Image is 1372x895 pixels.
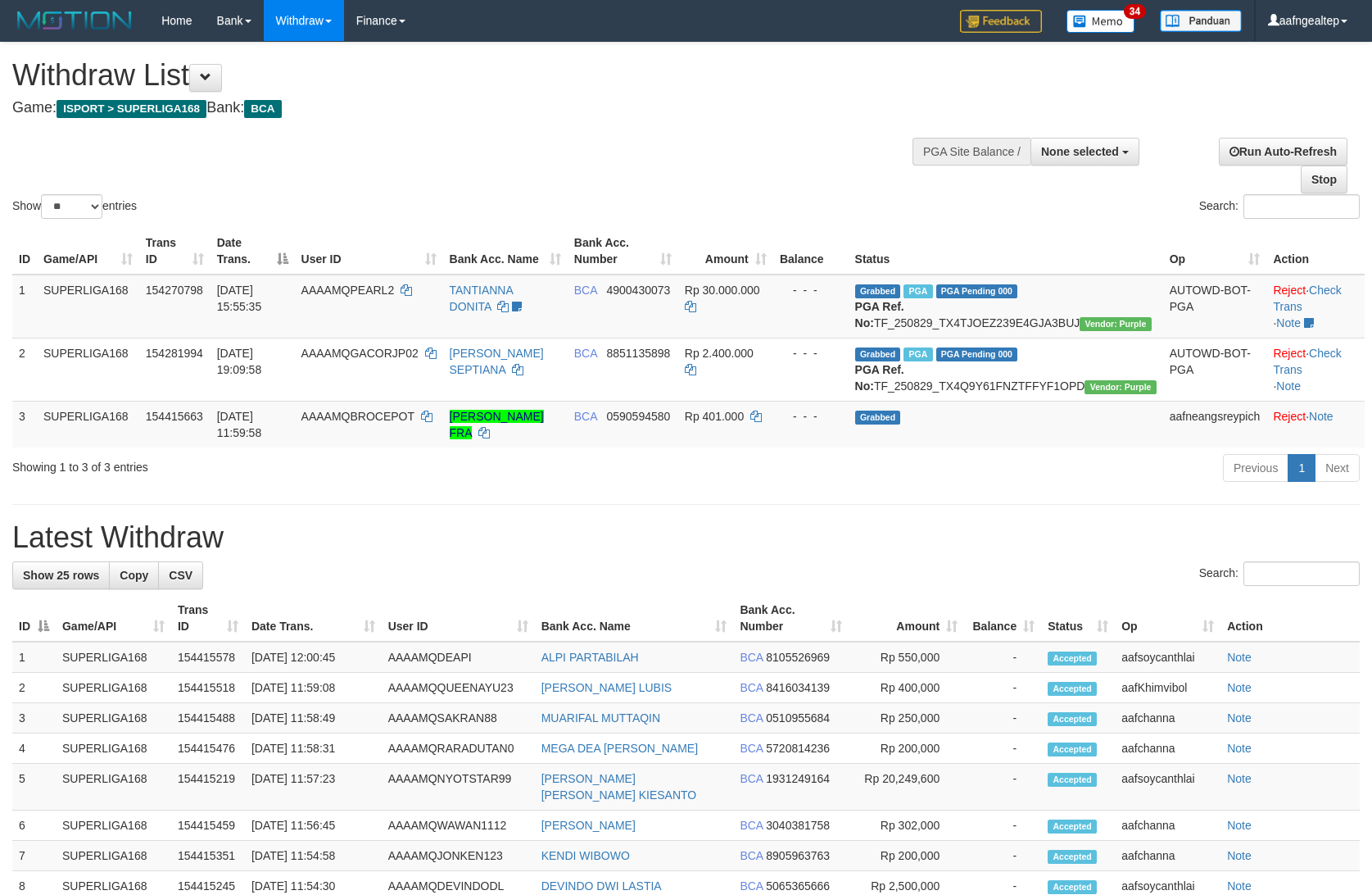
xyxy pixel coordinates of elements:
[37,275,139,338] td: SUPERLIGA168
[1163,275,1267,338] td: AUTOWD-BOT-PGA
[245,703,382,734] td: [DATE] 11:58:49
[1115,841,1220,871] td: aafchanna
[964,703,1041,734] td: -
[849,734,964,764] td: Rp 200,000
[12,8,137,33] img: MOTION_logo.png
[450,284,514,313] a: TANTIANNA DONITA
[382,811,535,841] td: AAAAMQWAWAN1112
[766,849,830,862] span: Copy 8905963763 to clipboard
[295,228,443,275] th: User ID: activate to sort column ascending
[171,642,245,673] td: 154415578
[120,569,148,582] span: Copy
[855,363,904,393] b: PGA Ref. No:
[964,642,1041,673] td: -
[56,734,171,764] td: SUPERLIGA168
[211,228,295,275] th: Date Trans.: activate to sort column descending
[56,673,171,703] td: SUPERLIGA168
[450,410,544,439] a: [PERSON_NAME] FRA
[1276,316,1301,329] a: Note
[382,642,535,673] td: AAAAMQDEAPI
[766,711,830,725] span: Copy 0510955684 to clipboard
[1266,275,1365,338] td: · ·
[541,681,672,694] a: [PERSON_NAME] LUBIS
[171,673,245,703] td: 154415518
[245,595,382,642] th: Date Trans.: activate to sort column ascending
[1223,454,1288,482] a: Previous
[766,742,830,755] span: Copy 5720814236 to clipboard
[56,642,171,673] td: SUPERLIGA168
[964,841,1041,871] td: -
[12,764,56,811] td: 5
[171,811,245,841] td: 154415459
[541,711,660,725] a: MUARIFAL MUTTAQIN
[541,772,697,802] a: [PERSON_NAME] [PERSON_NAME] KIESANTO
[158,561,203,589] a: CSV
[1115,642,1220,673] td: aafsoycanthlai
[574,347,597,360] span: BCA
[12,811,56,841] td: 6
[171,764,245,811] td: 154415219
[217,410,262,439] span: [DATE] 11:59:58
[56,703,171,734] td: SUPERLIGA168
[1309,410,1334,423] a: Note
[245,841,382,871] td: [DATE] 11:54:58
[12,338,37,401] td: 2
[139,228,211,275] th: Trans ID: activate to sort column ascending
[849,642,964,673] td: Rp 550,000
[936,348,1018,361] span: PGA Pending
[1199,561,1360,586] label: Search:
[1273,347,1341,376] a: Check Trans
[301,347,419,360] span: AAAAMQGACORJP02
[574,284,597,297] span: BCA
[245,642,382,673] td: [DATE] 12:00:45
[849,275,1163,338] td: TF_250829_TX4TJOEZ239E4GJA3BUJ
[1115,734,1220,764] td: aafchanna
[245,734,382,764] td: [DATE] 11:58:31
[678,228,773,275] th: Amount: activate to sort column ascending
[12,841,56,871] td: 7
[1163,338,1267,401] td: AUTOWD-BOT-PGA
[1084,380,1156,394] span: Vendor URL: https://trx4.1velocity.biz
[1041,145,1119,158] span: None selected
[12,673,56,703] td: 2
[1048,850,1097,864] span: Accepted
[740,879,763,893] span: BCA
[1227,772,1252,785] a: Note
[912,138,1030,166] div: PGA Site Balance /
[766,681,830,694] span: Copy 8416034139 to clipboard
[382,841,535,871] td: AAAAMQJONKEN123
[443,228,568,275] th: Bank Acc. Name: activate to sort column ascending
[301,410,414,423] span: AAAAMQBROCEPOT
[245,673,382,703] td: [DATE] 11:59:08
[1048,743,1097,756] span: Accepted
[849,841,964,871] td: Rp 200,000
[780,408,842,425] div: - - -
[964,673,1041,703] td: -
[1288,454,1315,482] a: 1
[903,284,932,298] span: Marked by aafmaleo
[685,410,744,423] span: Rp 401.000
[541,742,698,755] a: MEGA DEA [PERSON_NAME]
[685,347,754,360] span: Rp 2.400.000
[574,410,597,423] span: BCA
[169,569,192,582] span: CSV
[12,734,56,764] td: 4
[1301,166,1347,193] a: Stop
[849,811,964,841] td: Rp 302,000
[1066,10,1135,33] img: Button%20Memo.svg
[12,595,56,642] th: ID: activate to sort column descending
[1199,194,1360,219] label: Search:
[37,401,139,447] td: SUPERLIGA168
[1115,811,1220,841] td: aafchanna
[109,561,159,589] a: Copy
[1048,712,1097,726] span: Accepted
[217,347,262,376] span: [DATE] 19:09:58
[780,282,842,298] div: - - -
[1315,454,1360,482] a: Next
[541,651,639,664] a: ALPI PARTABILAH
[1227,819,1252,832] a: Note
[541,879,662,893] a: DEVINDO DWI LASTIA
[740,742,763,755] span: BCA
[244,100,281,118] span: BCA
[1115,595,1220,642] th: Op: activate to sort column ascending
